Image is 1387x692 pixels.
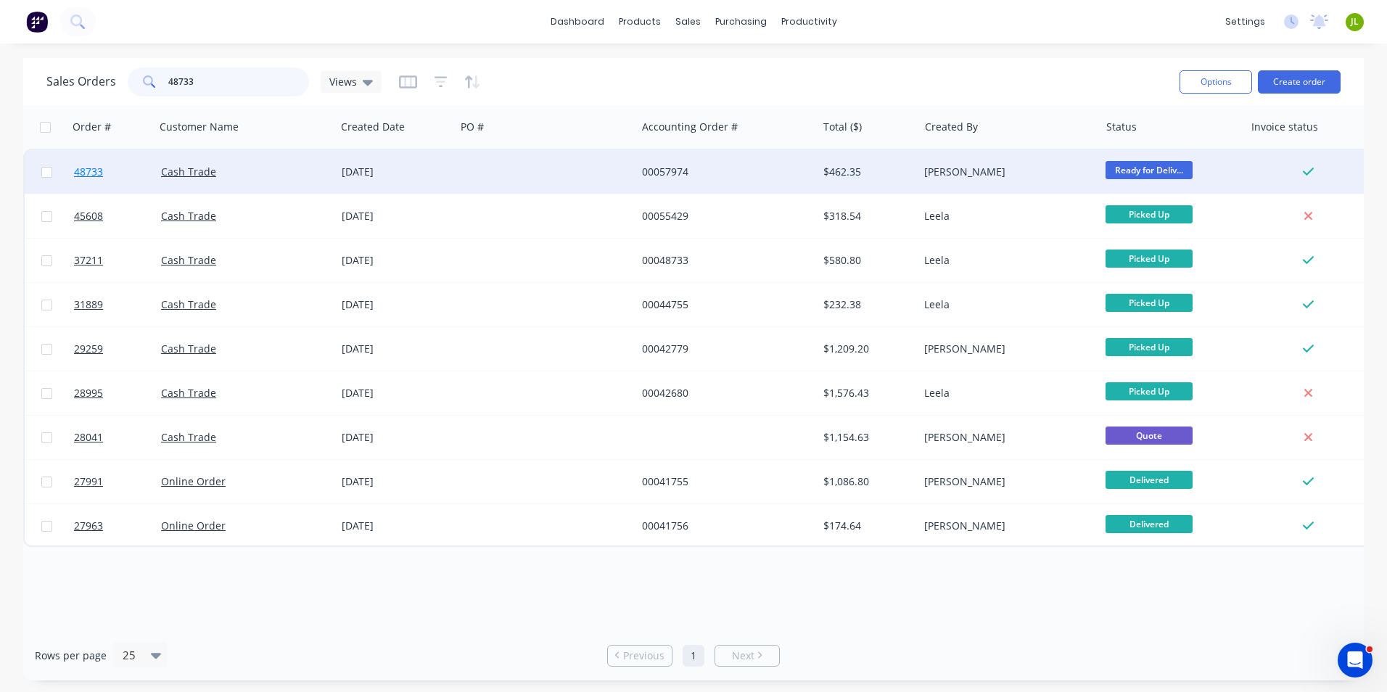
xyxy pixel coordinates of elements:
span: JL [1351,15,1359,28]
a: 27991 [74,460,161,503]
div: [PERSON_NAME] [924,474,1085,489]
a: Cash Trade [161,430,216,444]
div: $1,154.63 [823,430,908,445]
a: 45608 [74,194,161,238]
span: 31889 [74,297,103,312]
div: $580.80 [823,253,908,268]
div: $1,209.20 [823,342,908,356]
a: 29259 [74,327,161,371]
h1: Sales Orders [46,75,116,88]
span: Delivered [1106,471,1193,489]
span: Previous [623,648,664,663]
a: Cash Trade [161,209,216,223]
button: Create order [1258,70,1341,94]
div: [PERSON_NAME] [924,165,1085,179]
div: Leela [924,209,1085,223]
a: Page 1 is your current page [683,645,704,667]
span: 37211 [74,253,103,268]
a: Cash Trade [161,165,216,178]
div: $318.54 [823,209,908,223]
div: Status [1106,120,1137,134]
span: 28995 [74,386,103,400]
a: Cash Trade [161,297,216,311]
a: Cash Trade [161,342,216,355]
div: 00048733 [642,253,803,268]
span: Views [329,74,357,89]
a: Cash Trade [161,253,216,267]
a: Online Order [161,519,226,532]
a: dashboard [543,11,612,33]
a: 27963 [74,504,161,548]
div: purchasing [708,11,774,33]
iframe: Intercom live chat [1338,643,1372,677]
span: Picked Up [1106,338,1193,356]
span: 28041 [74,430,103,445]
span: 27963 [74,519,103,533]
div: Leela [924,253,1085,268]
div: [DATE] [342,342,450,356]
div: [DATE] [342,386,450,400]
div: productivity [774,11,844,33]
div: Invoice status [1251,120,1318,134]
span: Picked Up [1106,294,1193,312]
div: $232.38 [823,297,908,312]
img: Factory [26,11,48,33]
div: sales [668,11,708,33]
div: [PERSON_NAME] [924,342,1085,356]
div: 00044755 [642,297,803,312]
span: Picked Up [1106,205,1193,223]
ul: Pagination [601,645,786,667]
span: 45608 [74,209,103,223]
div: Leela [924,297,1085,312]
div: [DATE] [342,430,450,445]
div: $1,086.80 [823,474,908,489]
div: [PERSON_NAME] [924,430,1085,445]
div: 00057974 [642,165,803,179]
div: Total ($) [823,120,862,134]
a: Next page [715,648,779,663]
span: Quote [1106,427,1193,445]
div: 00055429 [642,209,803,223]
div: [DATE] [342,209,450,223]
div: Customer Name [160,120,239,134]
button: Options [1180,70,1252,94]
span: 29259 [74,342,103,356]
a: 37211 [74,239,161,282]
div: $1,576.43 [823,386,908,400]
div: 00041756 [642,519,803,533]
span: 48733 [74,165,103,179]
div: [DATE] [342,519,450,533]
div: $462.35 [823,165,908,179]
div: PO # [461,120,484,134]
div: Leela [924,386,1085,400]
div: $174.64 [823,519,908,533]
input: Search... [168,67,310,96]
div: [DATE] [342,165,450,179]
span: Rows per page [35,648,107,663]
div: 00042680 [642,386,803,400]
div: 00042779 [642,342,803,356]
a: 31889 [74,283,161,326]
span: Delivered [1106,515,1193,533]
div: settings [1218,11,1272,33]
a: Cash Trade [161,386,216,400]
div: [DATE] [342,297,450,312]
div: [DATE] [342,474,450,489]
span: 27991 [74,474,103,489]
div: Order # [73,120,111,134]
span: Picked Up [1106,250,1193,268]
div: products [612,11,668,33]
a: 48733 [74,150,161,194]
div: Created By [925,120,978,134]
span: Next [732,648,754,663]
div: 00041755 [642,474,803,489]
span: Ready for Deliv... [1106,161,1193,179]
div: [PERSON_NAME] [924,519,1085,533]
a: 28995 [74,371,161,415]
span: Picked Up [1106,382,1193,400]
a: Online Order [161,474,226,488]
a: Previous page [608,648,672,663]
div: [DATE] [342,253,450,268]
div: Accounting Order # [642,120,738,134]
a: 28041 [74,416,161,459]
